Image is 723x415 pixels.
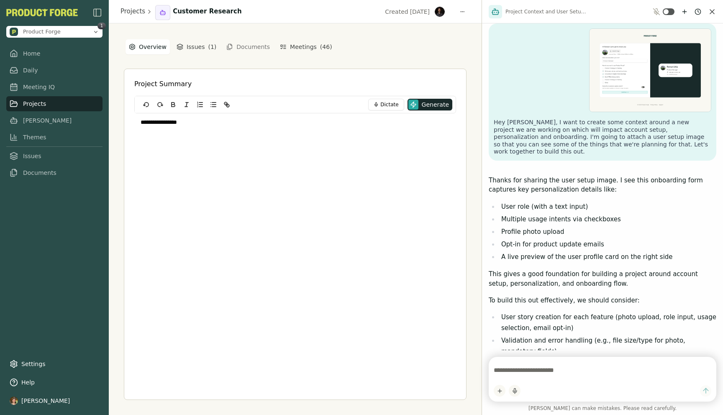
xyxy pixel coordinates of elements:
[154,100,166,110] button: redo
[120,7,145,16] a: Projects
[6,149,103,164] a: Issues
[489,269,716,288] p: This gives a good foundation for building a project around account setup, personalization, and on...
[499,227,716,238] li: Profile photo upload
[6,9,78,16] button: PF-Logo
[368,99,404,110] button: Dictate
[499,214,716,225] li: Multiple usage intents via checkboxes
[489,176,716,195] p: Thanks for sharing the user setup image. I see this onboarding form captures key personalization ...
[499,202,716,213] li: User role (with a text input)
[6,96,103,111] a: Projects
[380,6,450,18] button: Created[DATE]Rich Theil
[6,46,103,61] a: Home
[679,7,690,17] button: New chat
[173,39,220,54] button: Issues
[10,397,18,405] img: profile
[92,8,103,18] button: Close Sidebar
[505,8,589,15] span: Project Context and User Setup Planning
[126,39,170,54] button: Overview
[6,375,103,390] button: Help
[173,7,241,16] h1: Customer Research
[6,113,103,128] a: [PERSON_NAME]
[499,312,716,333] li: User story creation for each feature (photo upload, role input, usage selection, email opt-in)
[380,101,398,108] span: Dictate
[181,100,192,110] button: Italic
[194,100,206,110] button: Ordered
[134,79,192,89] h2: Project Summary
[141,100,152,110] button: undo
[410,8,430,16] span: [DATE]
[499,252,716,263] li: A live preview of the user profile card on the right side
[208,100,219,110] button: Bullet
[6,63,103,78] a: Daily
[509,385,520,397] button: Start dictation
[167,100,179,110] button: Bold
[693,7,703,17] button: Chat history
[435,7,445,17] img: Rich Theil
[23,28,61,36] span: Product Forge
[494,119,711,156] p: Hey [PERSON_NAME], I want to create some context around a new project we are working on which wil...
[92,8,103,18] img: sidebar
[6,79,103,95] a: Meeting IQ
[663,8,674,15] button: Toggle ambient mode
[6,26,103,38] button: Open organization switcher
[494,385,505,397] button: Add content to chat
[221,100,233,110] button: Link
[6,9,78,16] img: Product Forge
[422,100,449,109] span: Generate
[489,405,716,412] span: [PERSON_NAME] can make mistakes. Please read carefully.
[97,23,106,29] span: 1
[6,356,103,371] a: Settings
[277,39,336,54] button: Meetings
[320,43,332,51] span: ( 46 )
[499,239,716,250] li: Opt-in for product update emails
[708,8,716,16] button: Close chat
[489,296,716,305] p: To build this out effectively, we should consider:
[589,28,711,112] img: Uaer Setup.png
[385,8,408,16] span: Created
[208,43,216,51] span: ( 1 )
[408,99,452,110] button: Generate
[499,336,716,357] li: Validation and error handling (e.g., file size/type for photo, mandatory fields)
[6,393,103,408] button: [PERSON_NAME]
[700,385,711,397] button: Send message
[6,165,103,180] a: Documents
[6,130,103,145] a: Themes
[10,28,18,36] img: Product Forge
[221,40,275,54] button: Documents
